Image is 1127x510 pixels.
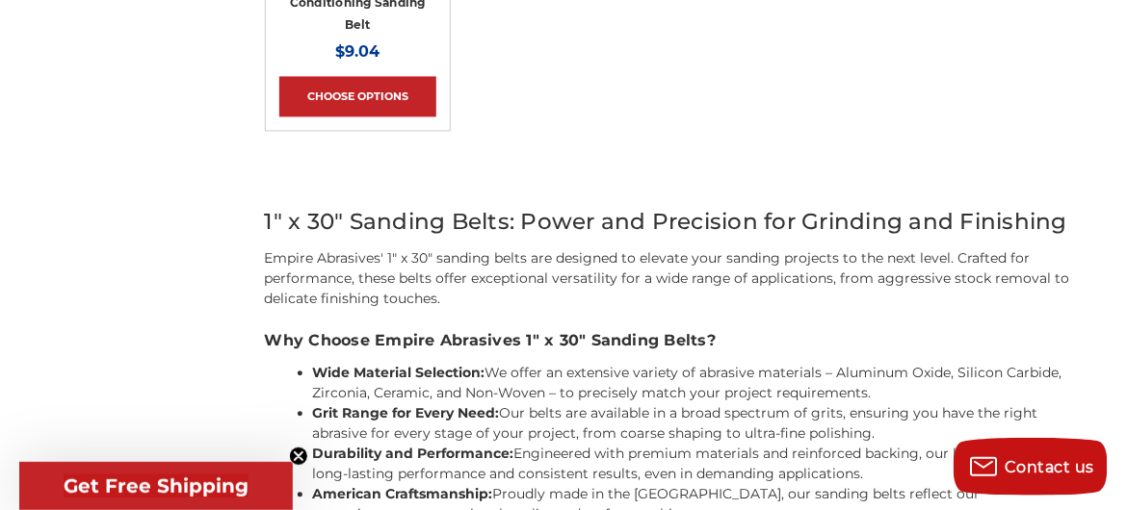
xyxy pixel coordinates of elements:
[289,446,308,466] button: Close teaser
[313,363,1070,403] li: We offer an extensive variety of abrasive materials – Aluminum Oxide, Silicon Carbide, Zirconia, ...
[335,42,380,61] span: $9.04
[1006,458,1095,476] span: Contact us
[19,462,293,510] div: Get Free ShippingClose teaser
[279,76,436,116] a: Choose Options
[313,364,485,381] strong: Wide Material Selection:
[313,485,493,502] strong: American Craftsmanship:
[265,329,1070,352] h3: Why Choose Empire Abrasives 1" x 30" Sanding Belts?
[313,404,500,421] strong: Grit Range for Every Need:
[313,444,1070,484] li: Engineered with premium materials and reinforced backing, our belts deliver long-lasting performa...
[265,205,1070,239] h2: 1" x 30" Sanding Belts: Power and Precision for Grinding and Finishing
[954,438,1108,496] button: Contact us
[265,248,1070,309] p: Empire Abrasives' 1" x 30" sanding belts are designed to elevate your sanding projects to the nex...
[313,403,1070,444] li: Our belts are available in a broad spectrum of grits, ensuring you have the right abrasive for ev...
[313,445,514,462] strong: Durability and Performance:
[64,474,249,497] span: Get Free Shipping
